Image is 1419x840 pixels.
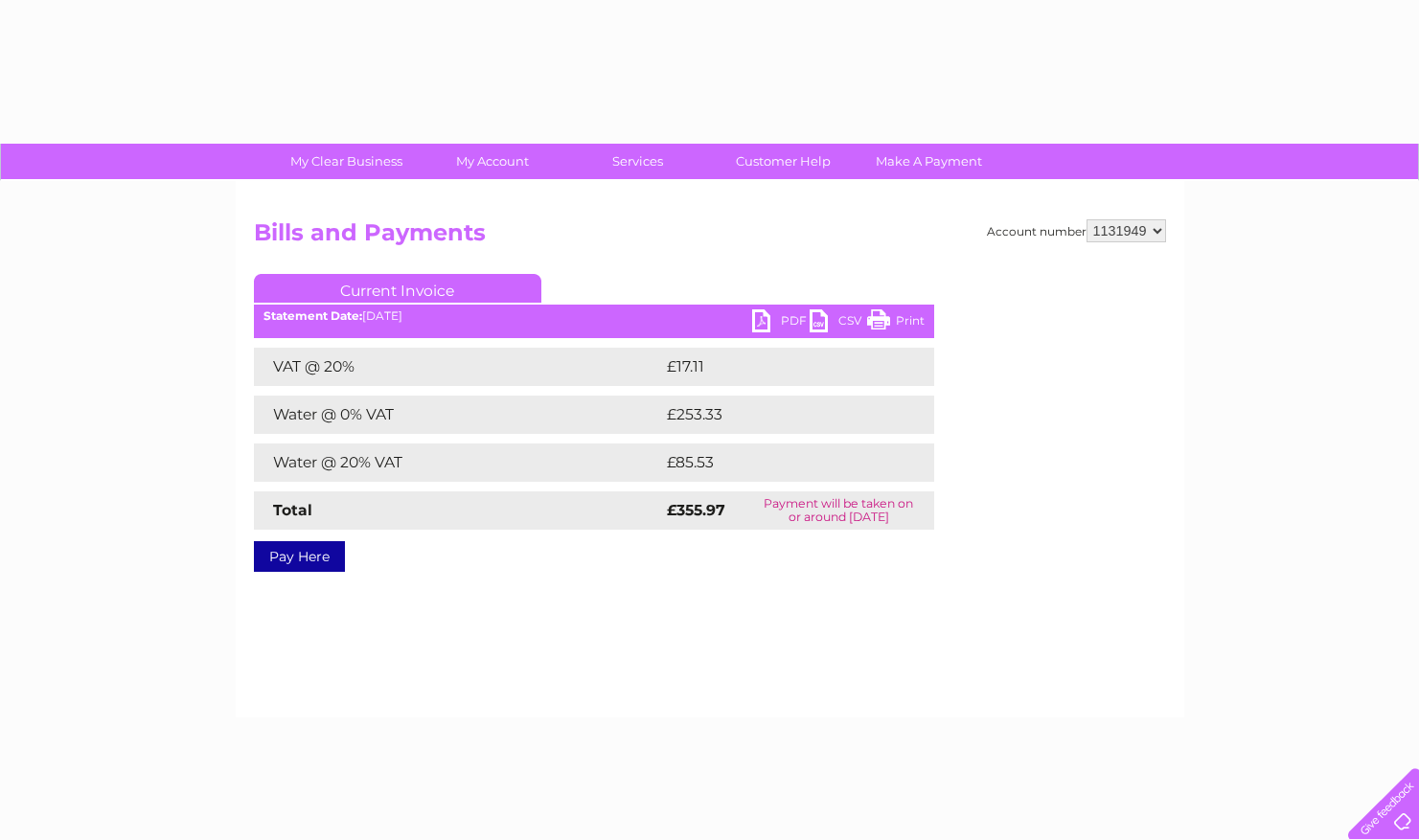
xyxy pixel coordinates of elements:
[559,144,717,179] a: Services
[662,348,888,386] td: £17.11
[662,396,900,434] td: £253.33
[662,443,895,482] td: £85.53
[744,491,934,530] td: Payment will be taken on or around [DATE]
[704,144,862,179] a: Customer Help
[254,443,662,482] td: Water @ 20% VAT
[273,501,312,519] strong: Total
[254,348,662,386] td: VAT @ 20%
[254,219,1166,256] h2: Bills and Payments
[254,541,345,572] a: Pay Here
[667,501,725,519] strong: £355.97
[752,309,810,337] a: PDF
[263,308,362,323] b: Statement Date:
[850,144,1008,179] a: Make A Payment
[987,219,1166,242] div: Account number
[810,309,867,337] a: CSV
[254,274,541,303] a: Current Invoice
[267,144,425,179] a: My Clear Business
[254,309,934,323] div: [DATE]
[867,309,925,337] a: Print
[254,396,662,434] td: Water @ 0% VAT
[413,144,571,179] a: My Account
